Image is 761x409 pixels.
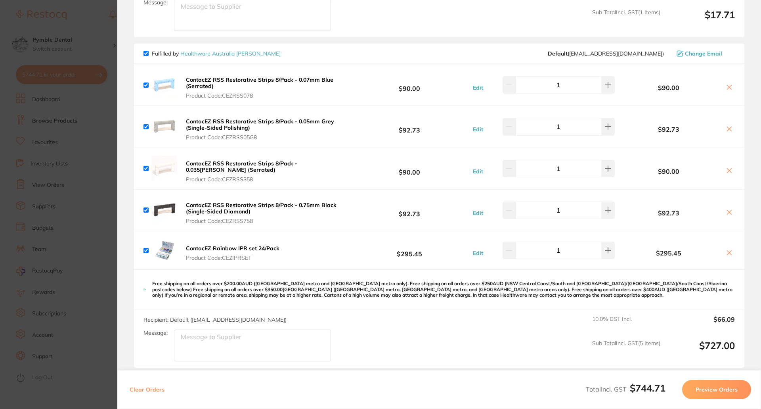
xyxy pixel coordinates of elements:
[682,380,751,399] button: Preview Orders
[180,50,281,57] a: Healthware Australia [PERSON_NAME]
[685,50,722,57] span: Change Email
[617,126,721,133] b: $92.73
[186,76,333,90] b: ContacEZ RSS Restorative Strips 8/Pack - 0.07mm Blue (Serrated)
[350,203,468,218] b: $92.73
[184,76,350,99] button: ContacEZ RSS Restorative Strips 8/Pack - 0.07mm Blue (Serrated) Product Code:CEZRSS078
[350,78,468,92] b: $90.00
[186,245,279,252] b: ContacEZ Rainbow IPR set 24/Pack
[152,50,281,57] p: Fulfilled by
[667,9,735,31] output: $17.71
[617,209,721,217] b: $92.73
[592,340,660,362] span: Sub Total Incl. GST ( 5 Items)
[667,340,735,362] output: $727.00
[592,316,660,333] span: 10.0 % GST Incl.
[186,160,297,173] b: ContacEZ RSS Restorative Strips 8/Pack - 0.035[PERSON_NAME] (Serrated)
[184,160,350,183] button: ContacEZ RSS Restorative Strips 8/Pack - 0.035[PERSON_NAME] (Serrated) Product Code:CEZRSS358
[186,176,348,182] span: Product Code: CEZRSS358
[470,84,486,91] button: Edit
[184,245,282,261] button: ContacEZ Rainbow IPR set 24/Pack Product Code:CEZIPRSET
[617,168,721,175] b: $90.00
[184,202,350,225] button: ContacEZ RSS Restorative Strips 8/Pack - 0.75mm Black (Single-Sided Diamond) Product Code:CEZRSS758
[186,202,337,215] b: ContacEZ RSS Restorative Strips 8/Pack - 0.75mm Black (Single-Sided Diamond)
[186,255,279,261] span: Product Code: CEZIPRSET
[152,198,177,223] img: em12eDk4dg
[152,156,177,181] img: MTAycmludg
[548,50,568,57] b: Default
[630,382,665,394] b: $744.71
[152,114,177,139] img: dDdmaWEzbg
[470,250,486,257] button: Edit
[592,9,660,31] span: Sub Total Incl. GST ( 1 Items)
[186,118,334,131] b: ContacEZ RSS Restorative Strips 8/Pack - 0.05mm Grey (Single-Sided Polishing)
[667,316,735,333] output: $66.09
[617,84,721,91] b: $90.00
[127,380,167,399] button: Clear Orders
[143,330,168,336] label: Message:
[186,92,348,99] span: Product Code: CEZRSS078
[470,168,486,175] button: Edit
[586,385,665,393] span: Total Incl. GST
[152,238,177,263] img: a3B6bHl2ZQ
[548,50,664,57] span: info@healthwareaustralia.com.au
[152,281,735,298] p: Free shipping on all orders over $200.00AUD ([GEOGRAPHIC_DATA] metro and [GEOGRAPHIC_DATA] metro ...
[186,218,348,224] span: Product Code: CEZRSS758
[350,243,468,258] b: $295.45
[143,316,287,323] span: Recipient: Default ( [EMAIL_ADDRESS][DOMAIN_NAME] )
[470,126,486,133] button: Edit
[350,161,468,176] b: $90.00
[152,72,177,98] img: bTQ3a3NjYg
[350,119,468,134] b: $92.73
[470,209,486,217] button: Edit
[674,50,735,57] button: Change Email
[184,118,350,141] button: ContacEZ RSS Restorative Strips 8/Pack - 0.05mm Grey (Single-Sided Polishing) Product Code:CEZRSS...
[617,250,721,257] b: $295.45
[186,134,348,140] span: Product Code: CEZRSS05G8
